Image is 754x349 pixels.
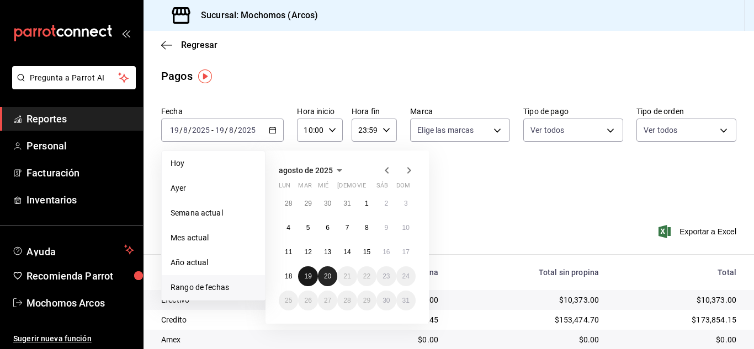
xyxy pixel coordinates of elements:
button: 4 de agosto de 2025 [279,218,298,238]
abbr: 30 de agosto de 2025 [383,297,390,304]
label: Hora inicio [297,108,342,115]
abbr: 4 de agosto de 2025 [286,224,290,232]
div: Total [617,268,736,277]
span: - [211,126,214,135]
button: 27 de agosto de 2025 [318,291,337,310]
div: Credito [161,314,320,325]
button: 11 de agosto de 2025 [279,242,298,262]
abbr: 1 de agosto de 2025 [365,200,369,207]
input: -- [215,126,225,135]
button: 26 de agosto de 2025 [298,291,317,310]
span: Mochomos Arcos [26,296,134,310]
span: Semana actual [171,207,256,219]
button: 16 de agosto de 2025 [376,242,396,262]
div: $153,474.70 [456,314,599,325]
abbr: 10 de agosto de 2025 [402,224,410,232]
button: 28 de agosto de 2025 [337,291,357,310]
div: $0.00 [456,334,599,345]
abbr: 16 de agosto de 2025 [383,248,390,256]
input: -- [169,126,179,135]
span: / [188,126,192,135]
abbr: 12 de agosto de 2025 [304,248,311,256]
div: $0.00 [617,334,736,345]
span: Personal [26,138,134,153]
abbr: domingo [396,182,410,194]
button: 8 de agosto de 2025 [357,218,376,238]
abbr: 27 de agosto de 2025 [324,297,331,304]
input: -- [183,126,188,135]
button: 5 de agosto de 2025 [298,218,317,238]
input: ---- [237,126,256,135]
span: Pregunta a Parrot AI [30,72,119,84]
span: Recomienda Parrot [26,269,134,283]
button: 20 de agosto de 2025 [318,266,337,286]
button: 14 de agosto de 2025 [337,242,357,262]
span: Inventarios [26,192,134,207]
div: $10,373.00 [456,294,599,305]
button: open_drawer_menu [121,29,130,37]
button: 30 de agosto de 2025 [376,291,396,310]
abbr: miércoles [318,182,328,194]
button: 10 de agosto de 2025 [396,218,416,238]
a: Pregunta a Parrot AI [8,80,136,92]
button: 31 de julio de 2025 [337,194,357,213]
span: agosto de 2025 [279,166,333,175]
span: / [225,126,228,135]
button: 31 de agosto de 2025 [396,291,416,310]
abbr: 31 de agosto de 2025 [402,297,410,304]
label: Fecha [161,108,284,115]
abbr: martes [298,182,311,194]
button: 24 de agosto de 2025 [396,266,416,286]
abbr: 6 de agosto de 2025 [326,224,330,232]
span: / [179,126,183,135]
abbr: 25 de agosto de 2025 [285,297,292,304]
abbr: 20 de agosto de 2025 [324,272,331,280]
abbr: viernes [357,182,366,194]
button: 22 de agosto de 2025 [357,266,376,286]
span: Rango de fechas [171,282,256,293]
div: Pagos [161,68,193,84]
abbr: 22 de agosto de 2025 [363,272,370,280]
span: Ver todos [644,125,677,136]
abbr: 15 de agosto de 2025 [363,248,370,256]
label: Hora fin [352,108,397,115]
button: 7 de agosto de 2025 [337,218,357,238]
abbr: 28 de agosto de 2025 [343,297,351,304]
button: 6 de agosto de 2025 [318,218,337,238]
div: $173,854.15 [617,314,736,325]
span: Reportes [26,111,134,126]
span: Facturación [26,165,134,180]
div: Total sin propina [456,268,599,277]
img: Tooltip marker [198,69,212,83]
abbr: 30 de julio de 2025 [324,200,331,207]
span: Año actual [171,257,256,269]
span: / [234,126,237,135]
button: 18 de agosto de 2025 [279,266,298,286]
abbr: sábado [376,182,388,194]
abbr: 9 de agosto de 2025 [384,224,388,232]
abbr: 13 de agosto de 2025 [324,248,331,256]
span: Regresar [181,40,217,50]
abbr: 29 de julio de 2025 [304,200,311,207]
label: Tipo de orden [636,108,736,115]
button: Pregunta a Parrot AI [12,66,136,89]
abbr: 18 de agosto de 2025 [285,272,292,280]
span: Elige las marcas [417,125,474,136]
abbr: 3 de agosto de 2025 [404,200,408,207]
button: 23 de agosto de 2025 [376,266,396,286]
button: 1 de agosto de 2025 [357,194,376,213]
div: $0.00 [337,334,438,345]
abbr: 28 de julio de 2025 [285,200,292,207]
input: ---- [192,126,210,135]
abbr: 26 de agosto de 2025 [304,297,311,304]
span: Mes actual [171,232,256,244]
label: Marca [410,108,510,115]
button: 30 de julio de 2025 [318,194,337,213]
label: Tipo de pago [523,108,623,115]
button: 2 de agosto de 2025 [376,194,396,213]
h3: Sucursal: Mochomos (Arcos) [192,9,318,22]
button: 12 de agosto de 2025 [298,242,317,262]
button: 15 de agosto de 2025 [357,242,376,262]
button: 9 de agosto de 2025 [376,218,396,238]
abbr: 31 de julio de 2025 [343,200,351,207]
